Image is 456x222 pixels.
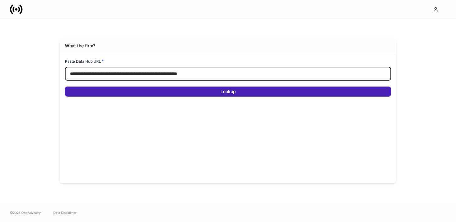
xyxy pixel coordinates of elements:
[10,210,41,215] span: © 2025 OneAdvisory
[220,88,236,95] div: Lookup
[65,87,391,97] button: Lookup
[65,58,104,64] h6: Paste Data Hub URL
[65,43,95,49] div: What the firm?
[53,210,77,215] a: Data Disclaimer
